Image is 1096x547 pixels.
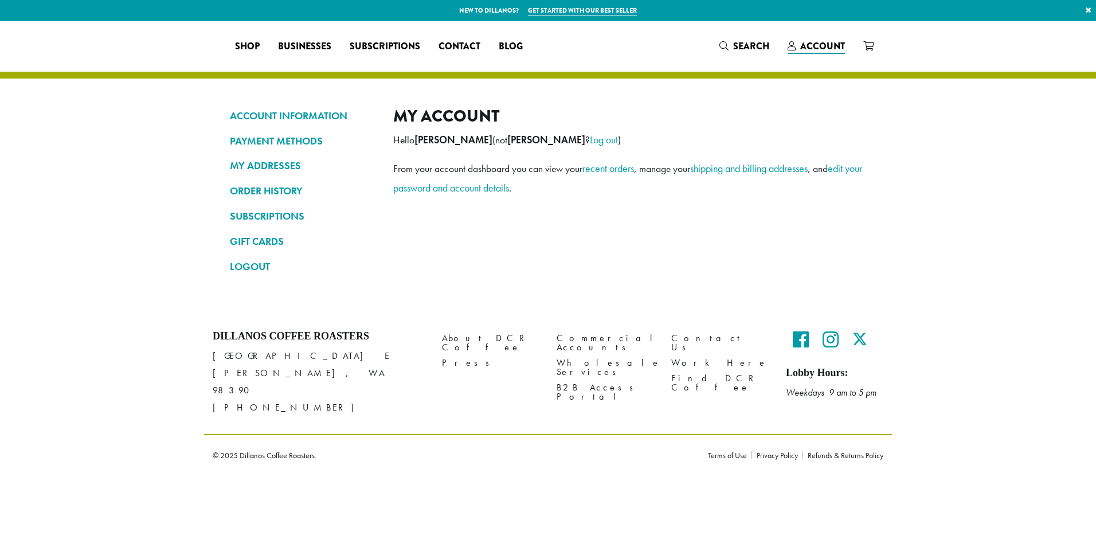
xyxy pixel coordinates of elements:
[230,106,376,126] a: ACCOUNT INFORMATION
[230,106,376,286] nav: Account pages
[690,162,808,175] a: shipping and billing addresses
[213,451,691,459] p: © 2025 Dillanos Coffee Roasters.
[733,40,769,53] span: Search
[414,134,492,146] strong: [PERSON_NAME]
[708,451,751,459] a: Terms of Use
[230,257,376,276] a: LOGOUT
[235,40,260,54] span: Shop
[393,130,866,150] p: Hello (not ? )
[393,106,866,126] h2: My account
[557,355,654,380] a: Wholesale Services
[213,330,425,343] h4: Dillanos Coffee Roasters
[226,37,269,56] a: Shop
[507,134,585,146] strong: [PERSON_NAME]
[442,355,539,371] a: Press
[278,40,331,54] span: Businesses
[557,380,654,405] a: B2B Access Portal
[213,347,425,416] p: [GEOGRAPHIC_DATA] E [PERSON_NAME], WA 98390 [PHONE_NUMBER]
[786,386,876,398] em: Weekdays 9 am to 5 pm
[582,162,634,175] a: recent orders
[800,40,845,53] span: Account
[751,451,803,459] a: Privacy Policy
[350,40,420,54] span: Subscriptions
[590,133,618,146] a: Log out
[671,371,769,396] a: Find DCR Coffee
[671,355,769,371] a: Work Here
[230,156,376,175] a: MY ADDRESSES
[671,330,769,355] a: Contact Us
[230,206,376,226] a: SUBSCRIPTIONS
[442,330,539,355] a: About DCR Coffee
[439,40,480,54] span: Contact
[803,451,883,459] a: Refunds & Returns Policy
[557,330,654,355] a: Commercial Accounts
[393,159,866,198] p: From your account dashboard you can view your , manage your , and .
[786,367,883,380] h5: Lobby Hours:
[230,131,376,151] a: PAYMENT METHODS
[710,37,778,56] a: Search
[528,6,637,15] a: Get started with our best seller
[230,181,376,201] a: ORDER HISTORY
[230,232,376,251] a: GIFT CARDS
[499,40,523,54] span: Blog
